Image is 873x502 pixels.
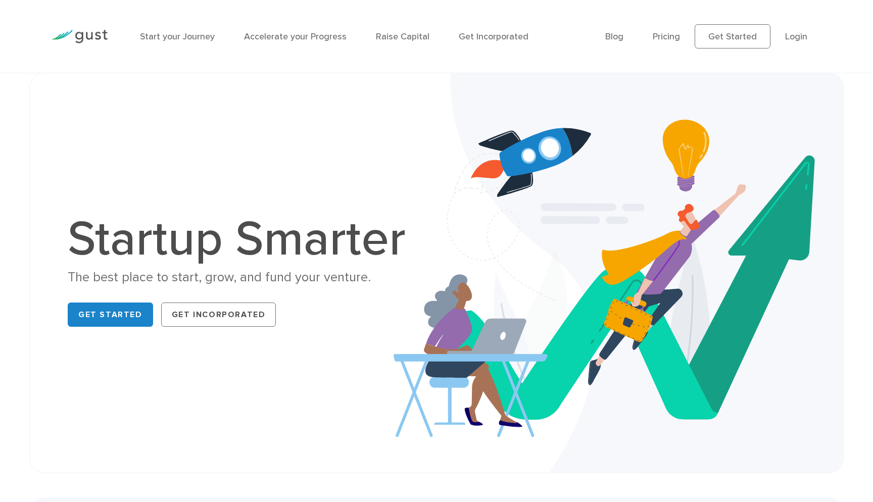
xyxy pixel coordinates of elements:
img: Gust Logo [51,30,108,43]
a: Get Incorporated [161,303,276,327]
img: Startup Smarter Hero [394,73,843,473]
a: Login [785,31,807,42]
h1: Startup Smarter [68,215,416,264]
a: Accelerate your Progress [244,31,347,42]
a: Raise Capital [376,31,429,42]
a: Get Started [68,303,153,327]
a: Blog [605,31,623,42]
a: Pricing [653,31,680,42]
a: Get Started [695,24,770,48]
a: Get Incorporated [459,31,528,42]
a: Start your Journey [140,31,215,42]
div: The best place to start, grow, and fund your venture. [68,269,416,286]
